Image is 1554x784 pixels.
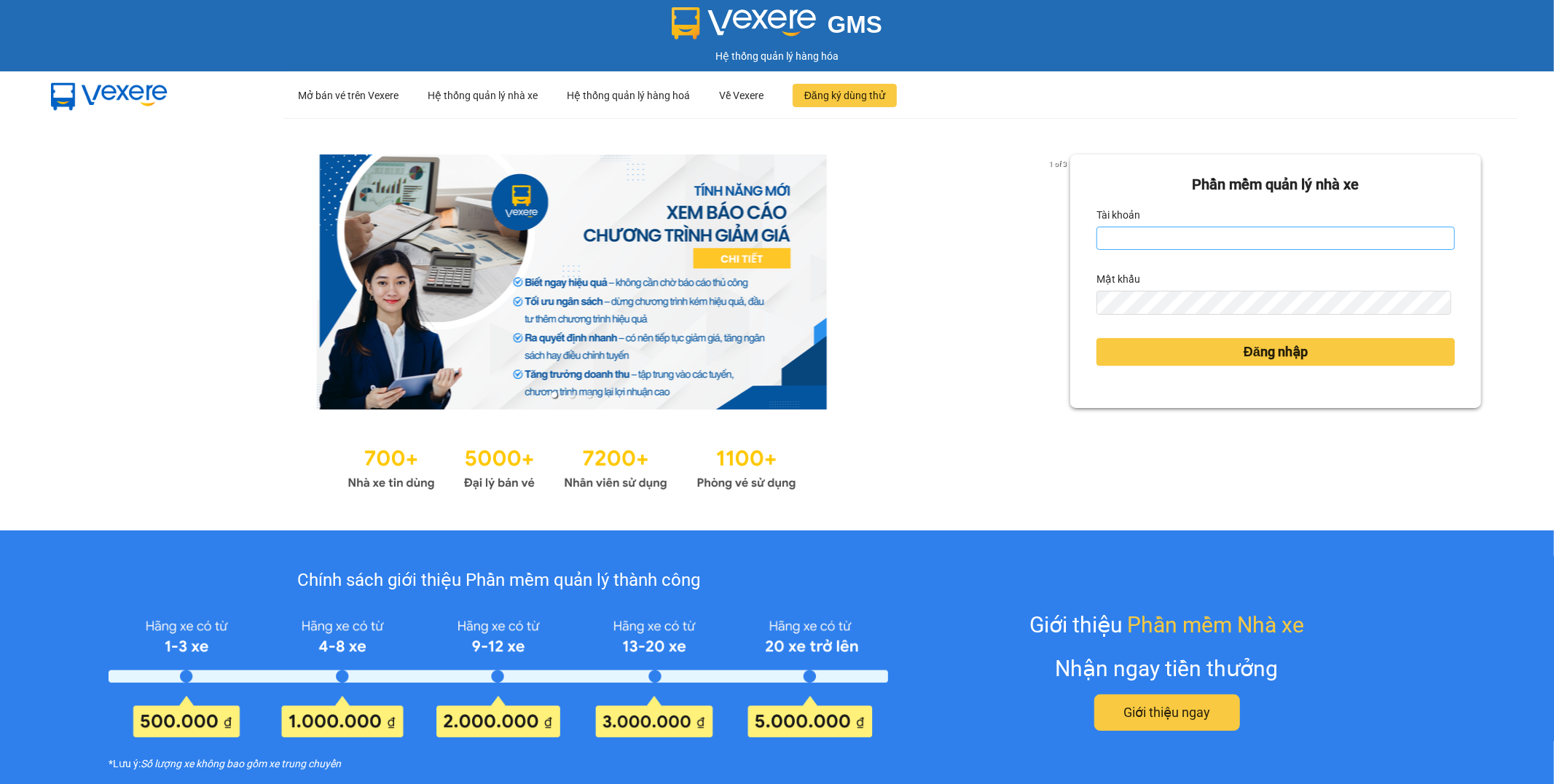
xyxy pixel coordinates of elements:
[109,567,888,595] div: Chính sách giới thiệu Phần mềm quản lý thành công
[109,613,888,738] img: policy-intruduce-detail.png
[828,11,882,38] span: GMS
[1123,702,1210,723] span: Giới thiệu ngay
[1094,694,1240,731] button: Giới thiệu ngay
[552,392,557,398] li: slide item 1
[1096,338,1455,366] button: Đăng nhập
[1056,651,1279,686] div: Nhận ngay tiền thưởng
[1127,608,1304,642] span: Phần mềm Nhà xe
[586,392,592,398] li: slide item 3
[4,48,1550,64] div: Hệ thống quản lý hàng hóa
[1050,154,1070,409] button: next slide / item
[1029,608,1304,642] div: Giới thiệu
[1096,227,1455,250] input: Tài khoản
[1045,154,1070,173] p: 1 of 3
[804,87,885,103] span: Đăng ký dùng thử
[1096,173,1455,196] div: Phần mềm quản lý nhà xe
[1096,267,1140,291] label: Mật khẩu
[569,392,575,398] li: slide item 2
[428,72,538,119] div: Hệ thống quản lý nhà xe
[793,84,897,107] button: Đăng ký dùng thử
[1244,342,1308,362] span: Đăng nhập
[141,756,341,772] i: Số lượng xe không bao gồm xe trung chuyển
[109,756,888,772] div: *Lưu ý:
[1096,291,1451,314] input: Mật khẩu
[36,71,182,119] img: mbUUG5Q.png
[348,439,796,494] img: Statistics.png
[1096,203,1140,227] label: Tài khoản
[672,7,816,39] img: logo 2
[298,72,399,119] div: Mở bán vé trên Vexere
[719,72,764,119] div: Về Vexere
[73,154,93,409] button: previous slide / item
[567,72,690,119] div: Hệ thống quản lý hàng hoá
[672,22,882,34] a: GMS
